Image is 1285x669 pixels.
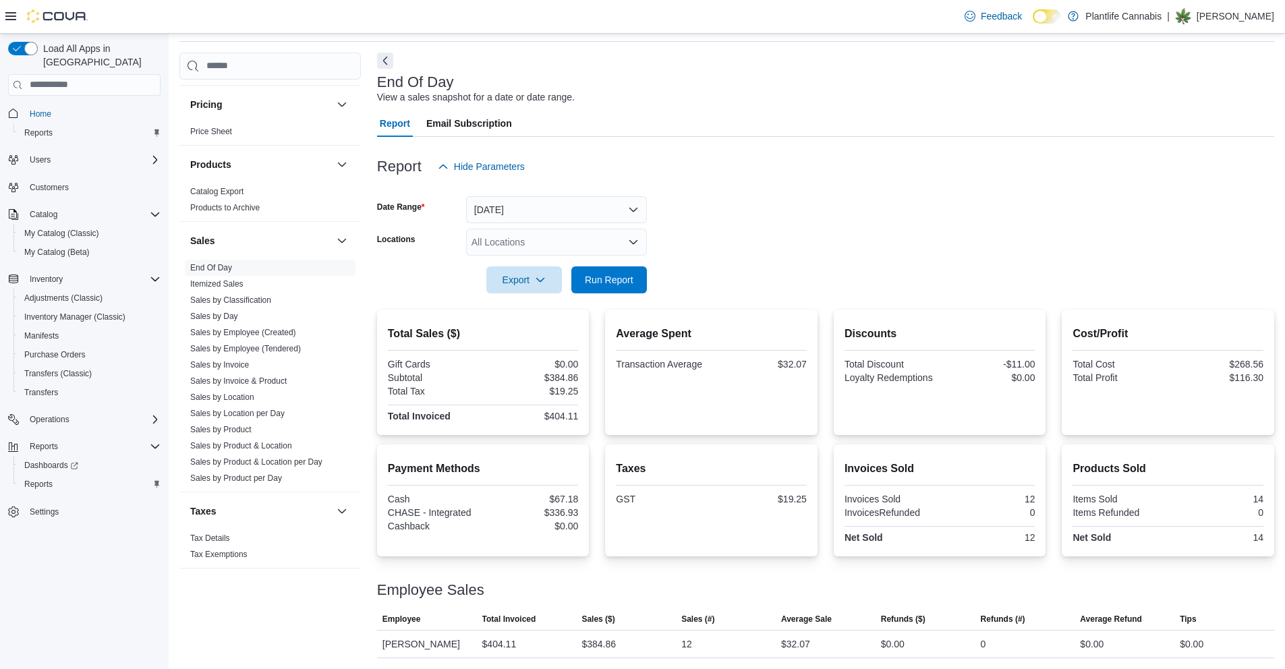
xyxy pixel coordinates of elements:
[190,186,244,197] span: Catalog Export
[24,368,92,379] span: Transfers (Classic)
[382,614,421,624] span: Employee
[1073,507,1165,518] div: Items Refunded
[377,202,425,212] label: Date Range
[482,614,536,624] span: Total Invoiced
[845,372,937,383] div: Loyalty Redemptions
[19,384,161,401] span: Transfers
[30,109,51,119] span: Home
[486,494,578,504] div: $67.18
[190,279,244,289] a: Itemized Sales
[190,392,254,402] a: Sales by Location
[190,263,232,272] a: End Of Day
[1080,614,1142,624] span: Average Refund
[1171,372,1263,383] div: $116.30
[190,328,296,337] a: Sales by Employee (Created)
[190,295,271,306] span: Sales by Classification
[19,457,84,473] a: Dashboards
[190,549,248,560] span: Tax Exemptions
[19,290,108,306] a: Adjustments (Classic)
[19,328,161,344] span: Manifests
[24,504,64,520] a: Settings
[13,364,166,383] button: Transfers (Classic)
[466,196,647,223] button: [DATE]
[585,273,633,287] span: Run Report
[24,179,74,196] a: Customers
[380,110,410,137] span: Report
[190,504,331,518] button: Taxes
[1171,507,1263,518] div: 0
[845,507,937,518] div: InvoicesRefunded
[30,414,69,425] span: Operations
[190,98,331,111] button: Pricing
[1073,532,1111,543] strong: Net Sold
[388,411,451,421] strong: Total Invoiced
[19,384,63,401] a: Transfers
[190,127,232,136] a: Price Sheet
[179,123,361,145] div: Pricing
[1073,461,1263,477] h2: Products Sold
[616,359,708,370] div: Transaction Average
[486,372,578,383] div: $384.86
[24,438,161,455] span: Reports
[571,266,647,293] button: Run Report
[454,160,525,173] span: Hide Parameters
[190,126,232,137] span: Price Sheet
[24,312,125,322] span: Inventory Manager (Classic)
[388,507,480,518] div: CHASE - Integrated
[19,125,58,141] a: Reports
[3,177,166,197] button: Customers
[1171,532,1263,543] div: 14
[19,225,105,241] a: My Catalog (Classic)
[19,328,64,344] a: Manifests
[38,42,161,69] span: Load All Apps in [GEOGRAPHIC_DATA]
[13,326,166,345] button: Manifests
[3,150,166,169] button: Users
[190,424,252,435] span: Sales by Product
[190,187,244,196] a: Catalog Export
[190,295,271,305] a: Sales by Classification
[377,582,484,598] h3: Employee Sales
[334,156,350,173] button: Products
[845,326,1035,342] h2: Discounts
[24,479,53,490] span: Reports
[616,461,807,477] h2: Taxes
[24,106,57,122] a: Home
[1073,359,1165,370] div: Total Cost
[190,409,285,418] a: Sales by Location per Day
[190,158,231,171] h3: Products
[581,614,615,624] span: Sales ($)
[494,266,554,293] span: Export
[388,494,480,504] div: Cash
[334,503,350,519] button: Taxes
[426,110,512,137] span: Email Subscription
[334,233,350,249] button: Sales
[8,98,161,557] nav: Complex example
[3,502,166,521] button: Settings
[190,158,331,171] button: Products
[19,125,161,141] span: Reports
[13,383,166,402] button: Transfers
[845,532,883,543] strong: Net Sold
[981,636,986,652] div: 0
[388,372,480,383] div: Subtotal
[13,224,166,243] button: My Catalog (Classic)
[377,234,416,245] label: Locations
[19,366,161,382] span: Transfers (Classic)
[19,290,161,306] span: Adjustments (Classic)
[942,372,1035,383] div: $0.00
[190,441,292,450] a: Sales by Product & Location
[388,521,480,531] div: Cashback
[30,441,58,452] span: Reports
[13,123,166,142] button: Reports
[30,506,59,517] span: Settings
[13,345,166,364] button: Purchase Orders
[24,271,161,287] span: Inventory
[190,344,301,353] a: Sales by Employee (Tendered)
[388,386,480,397] div: Total Tax
[377,74,454,90] h3: End Of Day
[486,359,578,370] div: $0.00
[432,153,530,180] button: Hide Parameters
[3,410,166,429] button: Operations
[13,308,166,326] button: Inventory Manager (Classic)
